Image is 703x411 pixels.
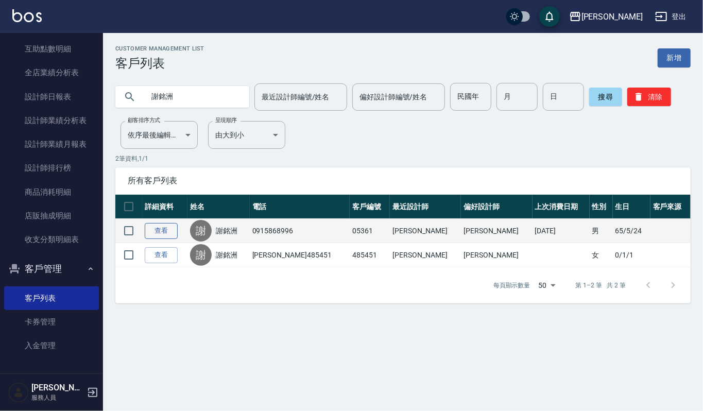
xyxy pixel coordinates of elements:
a: 謝銘洲 [216,250,237,260]
a: 設計師日報表 [4,85,99,109]
td: [PERSON_NAME] [461,219,532,243]
button: [PERSON_NAME] [565,6,647,27]
h5: [PERSON_NAME] [31,383,84,393]
td: 男 [590,219,613,243]
span: 所有客戶列表 [128,176,678,186]
th: 性別 [590,195,613,219]
div: 由大到小 [208,121,285,149]
a: 客戶列表 [4,286,99,310]
th: 姓名 [187,195,250,219]
img: Logo [12,9,42,22]
input: 搜尋關鍵字 [144,83,241,111]
h2: Customer Management List [115,45,204,52]
a: 卡券管理 [4,310,99,334]
td: [DATE] [533,219,590,243]
td: 女 [590,243,613,267]
th: 詳細資料 [142,195,187,219]
img: Person [8,382,29,403]
a: 商品消耗明細 [4,180,99,204]
h3: 客戶列表 [115,56,204,71]
div: 謝 [190,244,212,266]
td: 65/5/24 [613,219,650,243]
a: 查看 [145,223,178,239]
a: 收支分類明細表 [4,228,99,251]
a: 入金管理 [4,334,99,357]
button: 客戶管理 [4,255,99,282]
p: 每頁顯示數量 [493,281,530,290]
button: 登出 [651,7,691,26]
div: 謝 [190,220,212,242]
th: 電話 [250,195,350,219]
td: 05361 [350,219,390,243]
td: 485451 [350,243,390,267]
td: [PERSON_NAME] [390,243,461,267]
button: 清除 [627,88,671,106]
p: 2 筆資料, 1 / 1 [115,154,691,163]
a: 店販抽成明細 [4,204,99,228]
a: 查看 [145,247,178,263]
td: [PERSON_NAME] [461,243,532,267]
label: 顧客排序方式 [128,116,160,124]
button: save [539,6,560,27]
a: 設計師排行榜 [4,156,99,180]
a: 謝銘洲 [216,226,237,236]
th: 客戶來源 [650,195,691,219]
a: 設計師業績月報表 [4,132,99,156]
td: [PERSON_NAME] [390,219,461,243]
th: 生日 [613,195,650,219]
th: 偏好設計師 [461,195,532,219]
button: 搜尋 [589,88,622,106]
th: 上次消費日期 [533,195,590,219]
th: 客戶編號 [350,195,390,219]
a: 互助點數明細 [4,37,99,61]
a: 設計師業績分析表 [4,109,99,132]
td: 0/1/1 [613,243,650,267]
a: 全店業績分析表 [4,61,99,84]
div: [PERSON_NAME] [581,10,643,23]
td: 0915868996 [250,219,350,243]
a: 新增 [658,48,691,67]
p: 服務人員 [31,393,84,402]
th: 最近設計師 [390,195,461,219]
p: 第 1–2 筆 共 2 筆 [576,281,626,290]
td: [PERSON_NAME]485451 [250,243,350,267]
div: 依序最後編輯時間 [121,121,198,149]
div: 50 [535,271,559,299]
label: 呈現順序 [215,116,237,124]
